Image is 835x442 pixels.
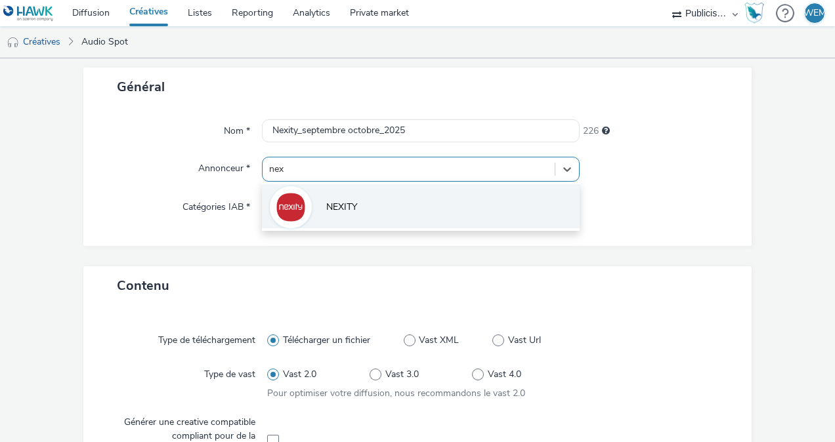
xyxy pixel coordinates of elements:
img: undefined Logo [3,5,54,22]
input: Nom [262,119,580,142]
span: Vast 3.0 [385,368,419,381]
div: WEM [803,3,826,23]
label: Annonceur * [193,157,255,175]
span: Général [117,78,165,96]
span: Télécharger un fichier [283,334,370,347]
span: NEXITY [326,201,357,214]
span: Vast XML [419,334,459,347]
span: Contenu [117,277,169,294]
label: Catégories IAB * [177,195,255,214]
a: Hawk Academy [744,3,769,24]
a: Audio Spot [75,26,135,58]
span: Vast Url [508,334,541,347]
label: Type de vast [199,363,261,381]
span: Vast 4.0 [488,368,521,381]
img: audio [7,36,20,49]
span: 226 [583,125,599,138]
span: Vast 2.0 [283,368,316,381]
img: Hawk Academy [744,3,764,24]
img: NEXITY [272,188,310,226]
div: 255 caractères maximum [602,125,610,138]
label: Nom * [219,119,255,138]
label: Type de téléchargement [153,329,261,347]
span: Pour optimiser votre diffusion, nous recommandons le vast 2.0 [267,387,525,399]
